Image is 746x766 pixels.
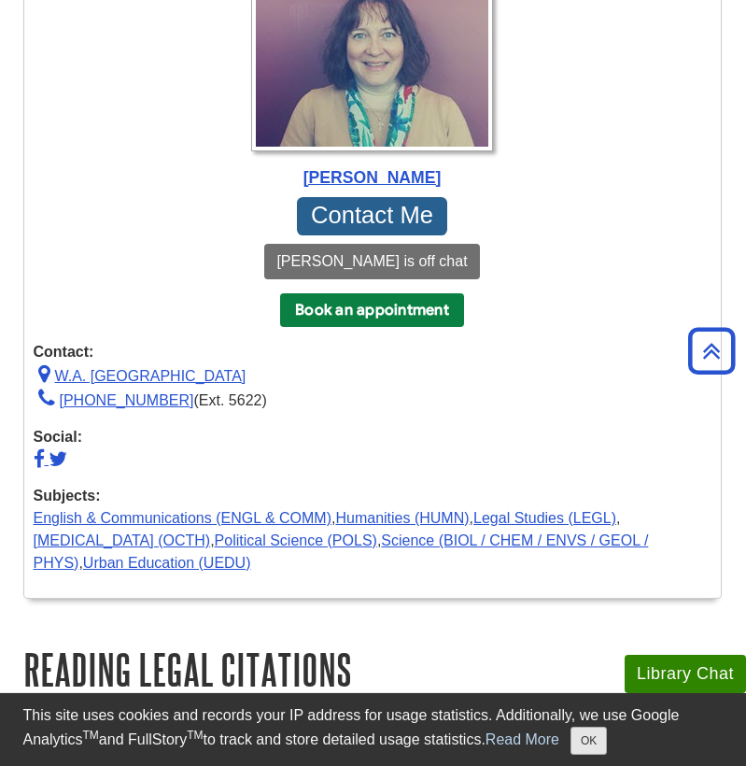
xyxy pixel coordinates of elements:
a: W.A. [GEOGRAPHIC_DATA] [34,368,246,384]
div: (Ext. 5622) [34,388,711,412]
a: Legal Studies (LEGL) [473,510,616,526]
a: Political Science (POLS) [215,532,377,548]
strong: Social: [34,426,711,448]
div: [PERSON_NAME] [34,165,711,190]
button: Book an appointment [280,293,464,327]
strong: Subjects: [34,485,711,507]
button: Close [570,727,607,755]
strong: Contact: [34,341,711,363]
h1: Reading Legal Citations [23,645,724,693]
a: English & Communications (ENGL & COMM) [34,510,332,526]
div: , , , , , , [34,485,711,574]
a: Contact Me [297,197,448,235]
a: [PHONE_NUMBER] [34,392,194,408]
a: [MEDICAL_DATA] (OCTH) [34,532,211,548]
a: Back to Top [682,338,741,363]
a: Science (BIOL / CHEM / ENVS / GEOL / PHYS) [34,532,649,571]
button: [PERSON_NAME] is off chat [264,244,479,279]
a: Humanities (HUMN) [335,510,469,526]
a: Urban Education (UEDU) [83,555,251,571]
button: Library Chat [625,655,746,693]
sup: TM [187,729,203,742]
a: Read More [486,731,559,747]
div: This site uses cookies and records your IP address for usage statistics. Additionally, we use Goo... [23,704,724,755]
sup: TM [83,729,99,742]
